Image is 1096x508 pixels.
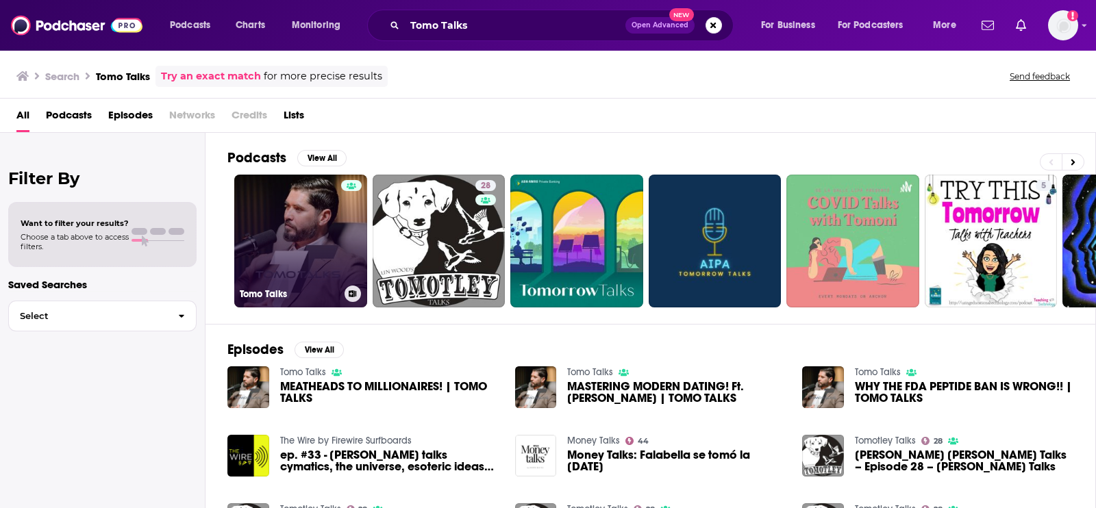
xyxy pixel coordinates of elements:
[295,342,344,358] button: View All
[234,175,367,307] a: Tomo Talks
[161,68,261,84] a: Try an exact match
[567,381,786,404] span: MASTERING MODERN DATING! Ft. [PERSON_NAME] | TOMO TALKS
[282,14,358,36] button: open menu
[921,437,943,445] a: 28
[761,16,815,35] span: For Business
[1048,10,1078,40] button: Show profile menu
[8,278,197,291] p: Saved Searches
[829,14,923,36] button: open menu
[481,179,490,193] span: 28
[567,381,786,404] a: MASTERING MODERN DATING! Ft. Gia Marie Macool | TOMO TALKS
[632,22,688,29] span: Open Advanced
[1041,179,1046,193] span: 5
[280,449,499,472] a: ep. #33 - Tomo talks cymatics, the universe, esoteric ideas and obscure scientists
[1048,10,1078,40] img: User Profile
[280,366,326,378] a: Tomo Talks
[976,14,999,37] a: Show notifications dropdown
[227,149,286,166] h2: Podcasts
[925,175,1058,307] a: 5
[169,104,215,132] span: Networks
[280,435,412,446] a: The Wire by Firewire Surfboards
[292,16,340,35] span: Monitoring
[802,435,844,477] img: Lin Wood's Tomotley Talks – Episode 28 – Tomotley Talks
[280,449,499,472] span: ep. #33 - [PERSON_NAME] talks cymatics, the universe, esoteric ideas and obscure scientists
[802,366,844,408] img: WHY THE FDA PEPTIDE BAN IS WRONG!! | TOMO TALKS
[855,381,1073,404] a: WHY THE FDA PEPTIDE BAN IS WRONG!! | TOMO TALKS
[1006,71,1074,82] button: Send feedback
[625,437,649,445] a: 44
[108,104,153,132] a: Episodes
[227,341,284,358] h2: Episodes
[9,312,167,320] span: Select
[934,438,943,444] span: 28
[1048,10,1078,40] span: Logged in as nicole.koremenos
[264,68,382,84] span: for more precise results
[855,435,916,446] a: Tomotley Talks
[96,70,150,83] h3: Tomo Talks
[227,14,273,36] a: Charts
[45,70,79,83] h3: Search
[855,449,1073,472] a: Lin Wood's Tomotley Talks – Episode 28 – Tomotley Talks
[923,14,973,36] button: open menu
[1010,14,1032,37] a: Show notifications dropdown
[240,288,339,300] h3: Tomo Talks
[227,435,269,477] img: ep. #33 - Tomo talks cymatics, the universe, esoteric ideas and obscure scientists
[855,449,1073,472] span: [PERSON_NAME] [PERSON_NAME] Talks – Episode 28 – [PERSON_NAME] Talks
[380,10,747,41] div: Search podcasts, credits, & more...
[373,175,506,307] a: 28
[227,366,269,408] img: MEATHEADS TO MILLIONAIRES! | TOMO TALKS
[232,104,267,132] span: Credits
[170,16,210,35] span: Podcasts
[46,104,92,132] a: Podcasts
[567,449,786,472] span: Money Talks: Falabella se tomó la [DATE]
[297,150,347,166] button: View All
[475,180,496,191] a: 28
[11,12,142,38] img: Podchaser - Follow, Share and Rate Podcasts
[515,366,557,408] img: MASTERING MODERN DATING! Ft. Gia Marie Macool | TOMO TALKS
[1067,10,1078,21] svg: Add a profile image
[236,16,265,35] span: Charts
[625,17,695,34] button: Open AdvancedNew
[8,168,197,188] h2: Filter By
[855,366,901,378] a: Tomo Talks
[21,232,129,251] span: Choose a tab above to access filters.
[280,381,499,404] a: MEATHEADS TO MILLIONAIRES! | TOMO TALKS
[160,14,228,36] button: open menu
[405,14,625,36] input: Search podcasts, credits, & more...
[16,104,29,132] a: All
[284,104,304,132] a: Lists
[669,8,694,21] span: New
[227,149,347,166] a: PodcastsView All
[1036,180,1051,191] a: 5
[567,435,620,446] a: Money Talks
[638,438,649,444] span: 44
[933,16,956,35] span: More
[8,301,197,331] button: Select
[227,341,344,358] a: EpisodesView All
[567,366,613,378] a: Tomo Talks
[838,16,904,35] span: For Podcasters
[751,14,832,36] button: open menu
[21,218,129,228] span: Want to filter your results?
[515,435,557,477] img: Money Talks: Falabella se tomó la Navidad
[567,449,786,472] a: Money Talks: Falabella se tomó la Navidad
